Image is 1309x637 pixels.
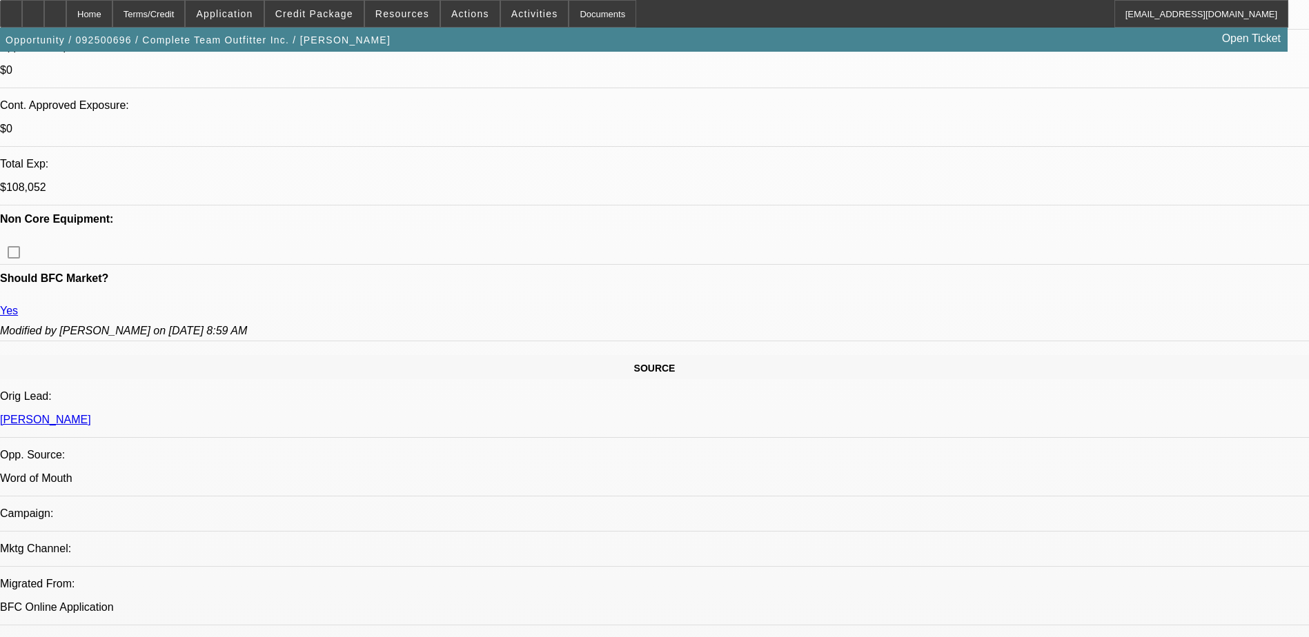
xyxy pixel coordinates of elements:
[265,1,364,27] button: Credit Package
[275,8,353,19] span: Credit Package
[196,8,253,19] span: Application
[441,1,500,27] button: Actions
[634,363,676,374] span: SOURCE
[501,1,569,27] button: Activities
[6,34,391,45] span: Opportunity / 092500696 / Complete Team Outfitter Inc. / [PERSON_NAME]
[451,8,489,19] span: Actions
[511,8,558,19] span: Activities
[186,1,263,27] button: Application
[365,1,440,27] button: Resources
[375,8,429,19] span: Resources
[1217,27,1286,50] a: Open Ticket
